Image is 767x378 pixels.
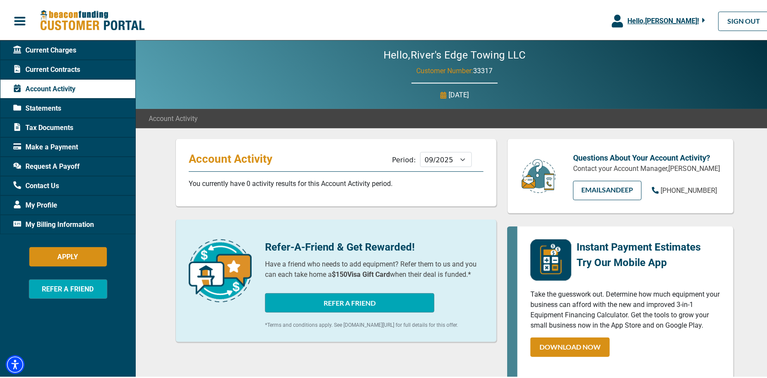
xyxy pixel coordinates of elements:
[573,150,720,162] p: Questions About Your Account Activity?
[358,47,552,60] h2: Hello, River's Edge Towing LLC
[40,8,145,30] img: Beacon Funding Customer Portal Logo
[449,88,469,99] p: [DATE]
[577,253,701,269] p: Try Our Mobile App
[13,140,78,151] span: Make a Payment
[530,336,610,355] a: DOWNLOAD NOW
[530,288,720,329] p: Take the guesswork out. Determine how much equipment your business can afford with the new and im...
[577,238,701,253] p: Instant Payment Estimates
[149,112,198,122] span: Account Activity
[265,257,483,278] p: Have a friend who needs to add equipment? Refer them to us and you can each take home a when thei...
[530,238,571,279] img: mobile-app-logo.png
[13,160,80,170] span: Request A Payoff
[13,179,59,189] span: Contact Us
[519,157,558,192] img: customer-service.png
[652,184,717,194] a: [PHONE_NUMBER]
[13,102,61,112] span: Statements
[189,150,280,164] p: Account Activity
[13,121,73,131] span: Tax Documents
[474,65,493,73] span: 33317
[6,353,25,372] div: Accessibility Menu
[265,238,483,253] p: Refer-A-Friend & Get Rewarded!
[29,278,107,297] button: REFER A FRIEND
[265,291,434,311] button: REFER A FRIEND
[189,238,252,301] img: refer-a-friend-icon.png
[417,65,474,73] span: Customer Number:
[13,63,80,73] span: Current Contracts
[627,15,699,23] span: Hello, [PERSON_NAME] !
[13,82,75,93] span: Account Activity
[573,179,642,198] a: EMAILSandeep
[265,319,483,327] p: *Terms and conditions apply. See [DOMAIN_NAME][URL] for full details for this offer.
[13,198,57,209] span: My Profile
[392,154,416,162] label: Period:
[13,43,76,54] span: Current Charges
[189,177,483,187] p: You currently have 0 activity results for this Account Activity period.
[13,218,94,228] span: My Billing Information
[573,162,720,172] p: Contact your Account Manager, [PERSON_NAME]
[29,245,107,265] button: APPLY
[661,185,717,193] span: [PHONE_NUMBER]
[332,269,390,277] b: $150 Visa Gift Card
